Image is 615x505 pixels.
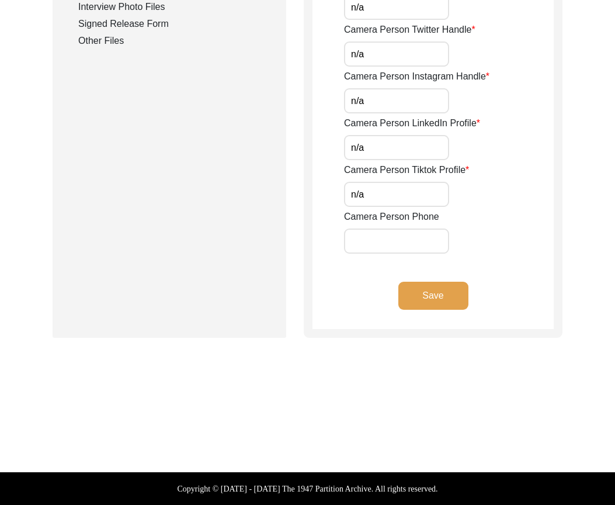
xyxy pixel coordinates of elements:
[344,70,489,84] label: Camera Person Instagram Handle
[344,116,480,130] label: Camera Person LinkedIn Profile
[344,210,439,224] label: Camera Person Phone
[398,282,468,310] button: Save
[78,34,272,48] div: Other Files
[344,163,469,177] label: Camera Person Tiktok Profile
[344,23,475,37] label: Camera Person Twitter Handle
[177,483,437,495] label: Copyright © [DATE] - [DATE] The 1947 Partition Archive. All rights reserved.
[78,17,272,31] div: Signed Release Form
